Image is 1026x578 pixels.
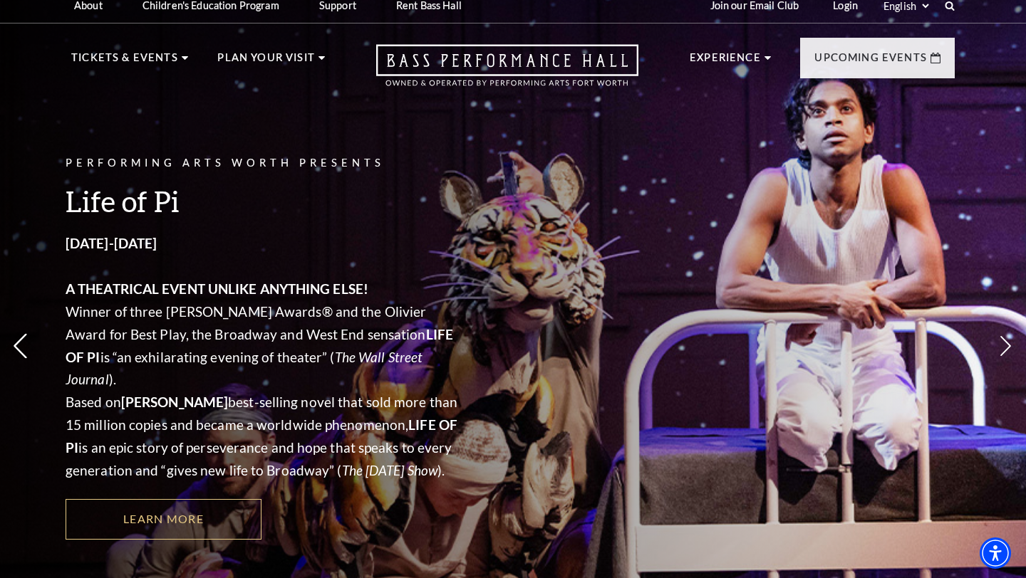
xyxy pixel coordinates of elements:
[342,462,438,478] em: The [DATE] Show
[66,280,368,297] strong: A THEATRICAL EVENT UNLIKE ANYTHING ELSE!
[66,326,453,365] strong: LIFE OF PI
[66,154,457,172] p: PERFORMING ARTS WORTH PRESENTS
[71,49,178,75] p: Tickets & Events
[325,44,690,100] a: Open this option
[690,49,761,75] p: Experience
[66,349,423,388] em: The Wall Street Journal
[66,183,457,219] h3: Life of Pi
[66,416,457,456] strong: LIFE OF PI
[66,499,261,539] a: Learn More Life of Pi
[66,391,457,482] p: Based on best-selling novel that sold more than 15 million copies and became a worldwide phenomen...
[66,235,157,251] strong: [DATE]-[DATE]
[66,300,457,392] p: Winner of three [PERSON_NAME] Awards® and the Olivier Award for Best Play, the Broadway and West ...
[814,49,927,75] p: Upcoming Events
[980,537,1011,569] div: Accessibility Menu
[217,49,315,75] p: Plan Your Visit
[121,394,228,410] strong: [PERSON_NAME]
